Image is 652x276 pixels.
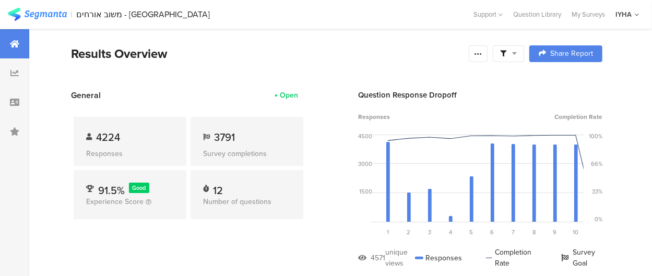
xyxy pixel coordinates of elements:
[86,148,174,159] div: Responses
[96,129,120,145] span: 4224
[358,160,372,168] div: 3000
[98,183,125,198] span: 91.5%
[561,247,602,269] div: Survey Goal
[591,160,602,168] div: 66%
[595,215,602,223] div: 0%
[71,8,73,20] div: |
[214,129,235,145] span: 3791
[615,9,632,19] div: IYHA
[512,228,515,236] span: 7
[77,9,210,19] div: משוב אורחים - [GEOGRAPHIC_DATA]
[358,132,372,140] div: 4500
[71,44,464,63] div: Results Overview
[449,228,452,236] span: 4
[428,228,431,236] span: 3
[385,247,415,269] div: unique views
[203,196,271,207] span: Number of questions
[573,228,579,236] span: 10
[86,196,144,207] span: Experience Score
[133,184,146,192] span: Good
[359,187,372,196] div: 1500
[415,247,463,269] div: Responses
[358,89,602,101] div: Question Response Dropoff
[486,247,538,269] div: Completion Rate
[473,6,503,22] div: Support
[407,228,411,236] span: 2
[203,148,291,159] div: Survey completions
[532,228,536,236] span: 8
[550,50,593,57] span: Share Report
[358,112,390,122] span: Responses
[71,89,101,101] span: General
[553,228,557,236] span: 9
[508,9,566,19] a: Question Library
[213,183,223,193] div: 12
[566,9,610,19] a: My Surveys
[589,132,602,140] div: 100%
[470,228,473,236] span: 5
[491,228,494,236] span: 6
[280,90,298,101] div: Open
[592,187,602,196] div: 33%
[387,228,389,236] span: 1
[554,112,602,122] span: Completion Rate
[8,8,67,21] img: segmanta logo
[371,253,385,263] div: 4571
